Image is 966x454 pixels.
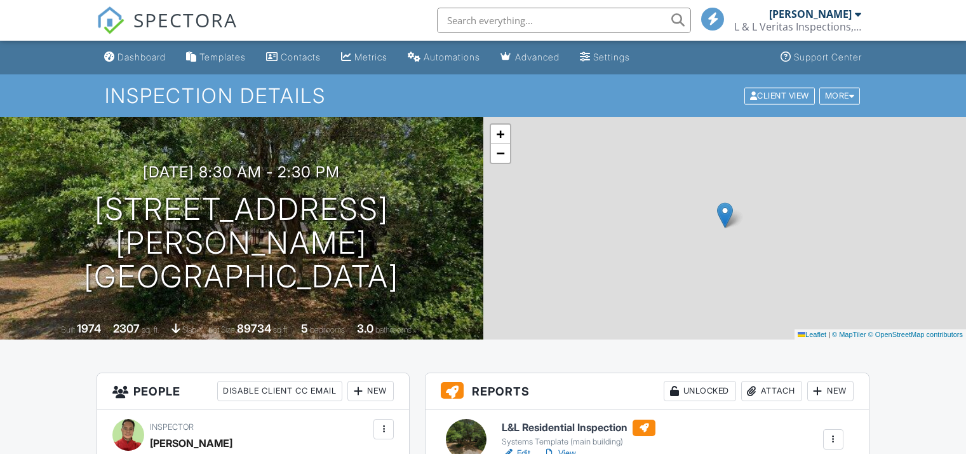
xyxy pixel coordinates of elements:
div: Client View [744,87,815,104]
div: Systems Template (main building) [502,437,655,447]
span: sq. ft. [142,325,159,334]
a: Zoom out [491,144,510,163]
h3: [DATE] 8:30 am - 2:30 pm [143,163,340,181]
a: Templates [181,46,251,69]
h3: Reports [426,373,869,409]
div: 5 [301,322,308,335]
div: Automations [424,52,480,62]
div: Templates [199,52,246,62]
div: New [807,381,854,401]
div: New [347,381,394,401]
div: Support Center [794,52,862,62]
a: Advanced [495,46,565,69]
span: Built [61,325,75,334]
div: Attach [741,381,802,401]
div: L & L Veritas Inspections, LLC [734,20,861,33]
div: 2307 [113,322,140,335]
a: Dashboard [99,46,171,69]
div: Advanced [515,52,560,62]
span: sq.ft. [273,325,289,334]
div: Dashboard [117,52,166,62]
img: The Best Home Inspection Software - Spectora [97,6,124,34]
div: 89734 [237,322,271,335]
h1: Inspection Details [105,85,861,107]
div: Contacts [281,52,321,62]
span: | [828,331,830,338]
span: slab [182,325,196,334]
h3: People [97,373,409,409]
input: Search everything... [437,8,691,33]
a: © MapTiler [832,331,866,338]
a: Support Center [775,46,867,69]
a: L&L Residential Inspection Systems Template (main building) [502,420,655,448]
span: Lot Size [208,325,235,334]
a: Zoom in [491,125,510,144]
a: Contacts [261,46,326,69]
a: SPECTORA [97,17,238,44]
div: Settings [593,52,630,62]
img: Marker [717,202,733,228]
a: Leaflet [798,331,826,338]
h6: L&L Residential Inspection [502,420,655,436]
div: Unlocked [664,381,736,401]
span: + [496,126,504,142]
a: Automations (Basic) [403,46,485,69]
div: Disable Client CC Email [217,381,342,401]
a: Metrics [336,46,392,69]
h1: [STREET_ADDRESS] [PERSON_NAME][GEOGRAPHIC_DATA] [20,193,463,293]
a: Settings [575,46,635,69]
a: © OpenStreetMap contributors [868,331,963,338]
div: [PERSON_NAME] [769,8,852,20]
div: [PERSON_NAME] [150,434,232,453]
div: Metrics [354,52,387,62]
div: More [819,87,861,104]
span: bedrooms [310,325,345,334]
div: 1974 [77,322,101,335]
span: bathrooms [375,325,412,334]
span: − [496,145,504,161]
div: 3.0 [357,322,373,335]
a: Client View [743,90,818,100]
span: Inspector [150,422,194,432]
span: SPECTORA [133,6,238,33]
